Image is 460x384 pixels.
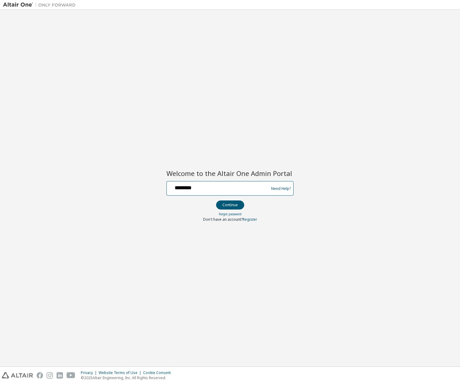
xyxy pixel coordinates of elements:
[99,370,143,375] div: Website Terms of Use
[219,212,241,216] a: Forgot password
[243,217,257,222] a: Register
[3,2,79,8] img: Altair One
[81,370,99,375] div: Privacy
[67,372,75,379] img: youtube.svg
[166,169,294,177] h2: Welcome to the Altair One Admin Portal
[203,217,243,222] span: Don't have an account?
[216,200,244,210] button: Continue
[57,372,63,379] img: linkedin.svg
[143,370,174,375] div: Cookie Consent
[37,372,43,379] img: facebook.svg
[81,375,174,380] p: © 2025 Altair Engineering, Inc. All Rights Reserved.
[47,372,53,379] img: instagram.svg
[2,372,33,379] img: altair_logo.svg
